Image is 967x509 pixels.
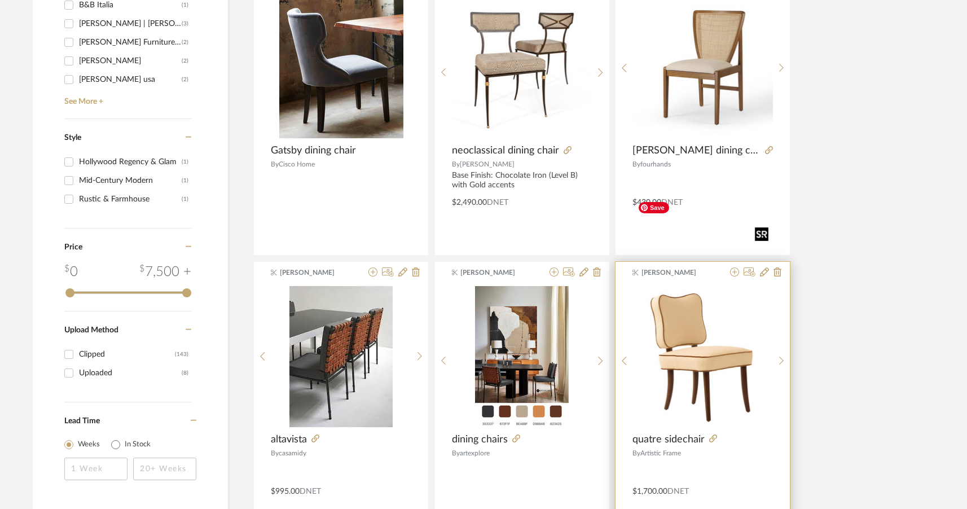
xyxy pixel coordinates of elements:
span: [PERSON_NAME] [280,267,351,278]
div: 7,500 + [139,262,191,282]
span: Cisco Home [279,161,315,168]
span: By [271,450,279,457]
span: DNET [661,199,683,207]
div: Base Finish: Chocolate Iron (Level B) with Gold accents [452,171,592,190]
label: In Stock [125,439,151,450]
div: (2) [182,71,188,89]
div: Hollywood Regency & Glam [79,153,182,171]
span: $2,490.00 [452,199,487,207]
span: [PERSON_NAME] [641,267,713,278]
span: Lead Time [64,417,100,425]
span: fourhands [640,161,671,168]
span: altavista [271,433,307,446]
div: Uploaded [79,364,182,382]
span: [PERSON_NAME] dining chair [632,144,761,157]
div: 0 [633,286,773,427]
span: neoclassical dining chair [452,144,559,157]
div: (1) [182,172,188,190]
span: By [452,450,460,457]
span: Price [64,243,82,251]
img: dining chairs [475,286,569,427]
div: 0 [452,286,592,427]
div: (1) [182,153,188,171]
span: By [632,450,640,457]
span: DNET [487,199,508,207]
div: [PERSON_NAME] Furniture Company [79,33,182,51]
span: quatre sidechair [632,433,705,446]
span: Save [639,202,669,213]
div: [PERSON_NAME] usa [79,71,182,89]
div: [PERSON_NAME] [79,52,182,70]
input: 1 Week [64,458,128,480]
span: Gatsby dining chair [271,144,356,157]
div: (2) [182,33,188,51]
span: Style [64,134,81,142]
span: [PERSON_NAME] [460,161,515,168]
a: See More + [61,89,191,107]
span: By [271,161,279,168]
span: [PERSON_NAME] [460,267,531,278]
div: (8) [182,364,188,382]
div: 0 [64,262,78,282]
div: (3) [182,15,188,33]
span: $1,700.00 [632,488,667,495]
span: Upload Method [64,326,118,334]
span: Artistic Frame [640,450,681,457]
span: By [632,161,640,168]
span: $430.00 [632,199,661,207]
div: (2) [182,52,188,70]
span: DNET [667,488,689,495]
div: (1) [182,190,188,208]
img: altavista [289,286,393,427]
span: artexplore [460,450,490,457]
span: casamidy [279,450,306,457]
div: Clipped [79,345,175,363]
img: quatre sidechair [633,287,773,427]
input: 20+ Weeks [133,458,196,480]
div: [PERSON_NAME] | [PERSON_NAME] [79,15,182,33]
label: Weeks [78,439,100,450]
span: By [452,161,460,168]
span: DNET [300,488,321,495]
span: $995.00 [271,488,300,495]
div: Mid-Century Modern [79,172,182,190]
div: Rustic & Farmhouse [79,190,182,208]
div: (143) [175,345,188,363]
span: dining chairs [452,433,508,446]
